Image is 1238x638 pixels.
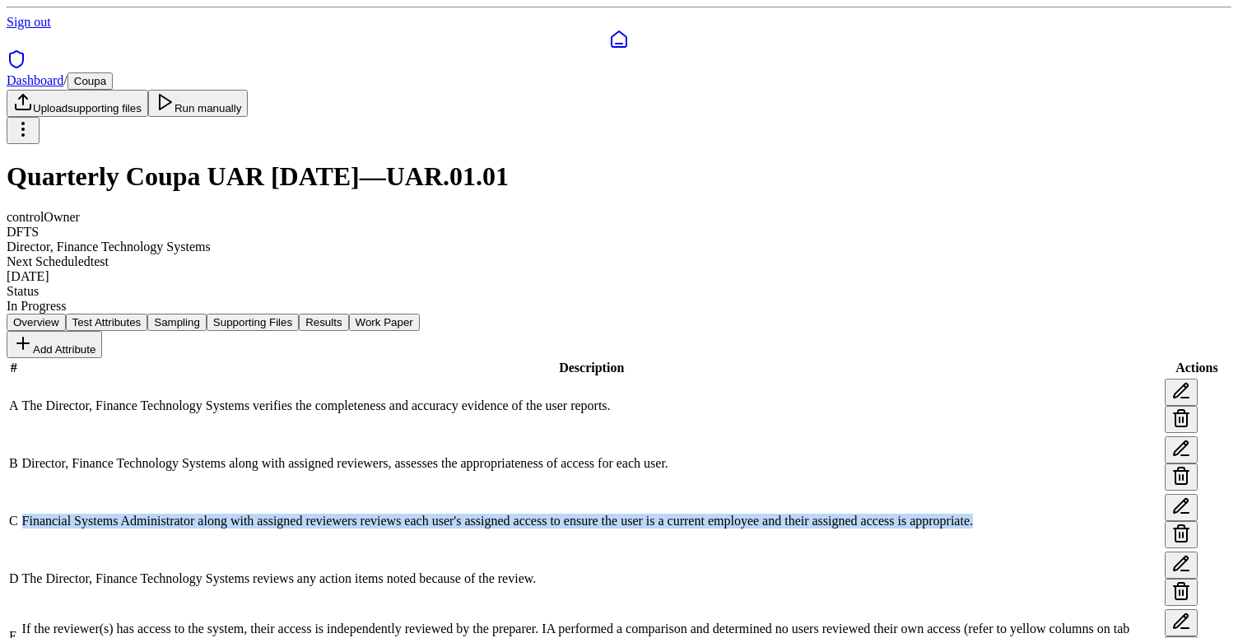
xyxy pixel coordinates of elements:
[9,456,18,470] span: B
[147,314,207,331] button: Sampling
[7,15,51,29] a: Sign out
[1165,436,1198,463] button: Edit test attribute
[22,456,668,470] span: Director, Finance Technology Systems along with assigned reviewers, assesses the appropriateness ...
[7,161,1231,192] h1: Quarterly Coupa UAR [DATE] — UAR.01.01
[1165,379,1198,406] button: Edit test attribute
[9,398,19,412] span: A
[299,314,348,331] button: Results
[22,398,611,412] span: The Director, Finance Technology Systems verifies the completeness and accuracy evidence of the u...
[148,90,249,117] button: Run manually
[207,314,299,331] button: Supporting Files
[7,73,63,87] a: Dashboard
[67,72,113,90] button: Coupa
[1165,521,1198,548] button: Delete test attribute
[1165,552,1198,579] button: Edit test attribute
[7,49,1231,72] a: SOC
[1165,463,1198,491] button: Delete test attribute
[349,314,420,331] button: Work Paper
[1165,494,1198,521] button: Edit test attribute
[7,225,39,239] span: DFTS
[1165,609,1198,636] button: Edit test attribute
[7,240,211,254] span: Director, Finance Technology Systems
[7,314,66,331] button: Overview
[22,514,973,528] span: Financial Systems Administrator along with assigned reviewers reviews each user's assigned access...
[7,299,1231,314] div: In Progress
[1164,360,1230,376] th: Actions
[7,314,1231,331] nav: Tabs
[7,90,148,117] button: Uploadsupporting files
[7,331,102,358] button: Add Attribute
[7,284,1231,299] div: Status
[7,254,1231,269] div: Next Scheduled test
[7,269,1231,284] div: [DATE]
[21,360,1162,376] th: Description
[1165,406,1198,433] button: Delete test attribute
[9,514,18,528] span: C
[66,314,148,331] button: Test Attributes
[8,360,20,376] th: #
[7,210,1231,225] div: control Owner
[22,571,537,585] span: The Director, Finance Technology Systems reviews any action items noted because of the review.
[7,30,1231,49] a: Dashboard
[1165,579,1198,606] button: Delete test attribute
[7,72,1231,90] div: /
[9,571,19,585] span: D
